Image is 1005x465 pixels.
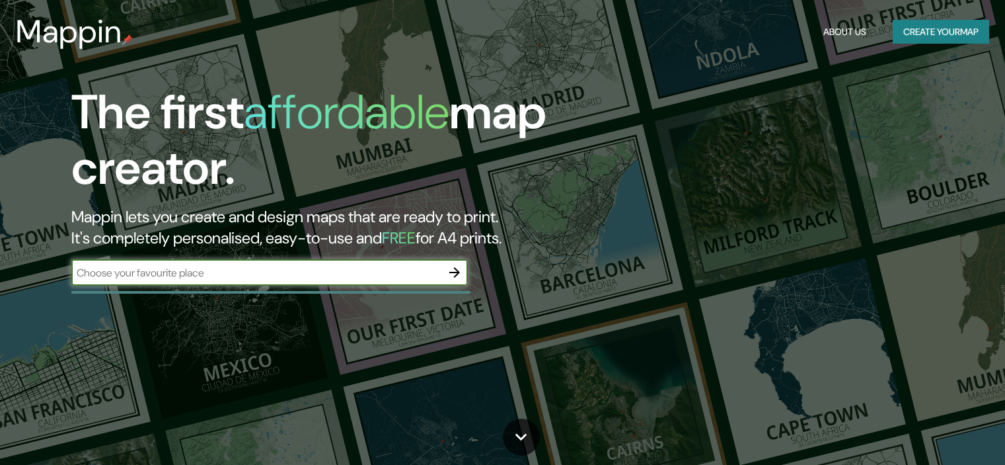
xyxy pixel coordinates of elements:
img: mappin-pin [122,34,133,45]
h1: The first map creator. [71,85,574,206]
h5: FREE [382,228,416,248]
h3: Mappin [16,13,122,50]
button: About Us [818,20,872,44]
input: Choose your favourite place [71,265,441,280]
h1: affordable [244,81,449,143]
h2: Mappin lets you create and design maps that are ready to print. It's completely personalised, eas... [71,206,574,249]
button: Create yourmap [893,20,989,44]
